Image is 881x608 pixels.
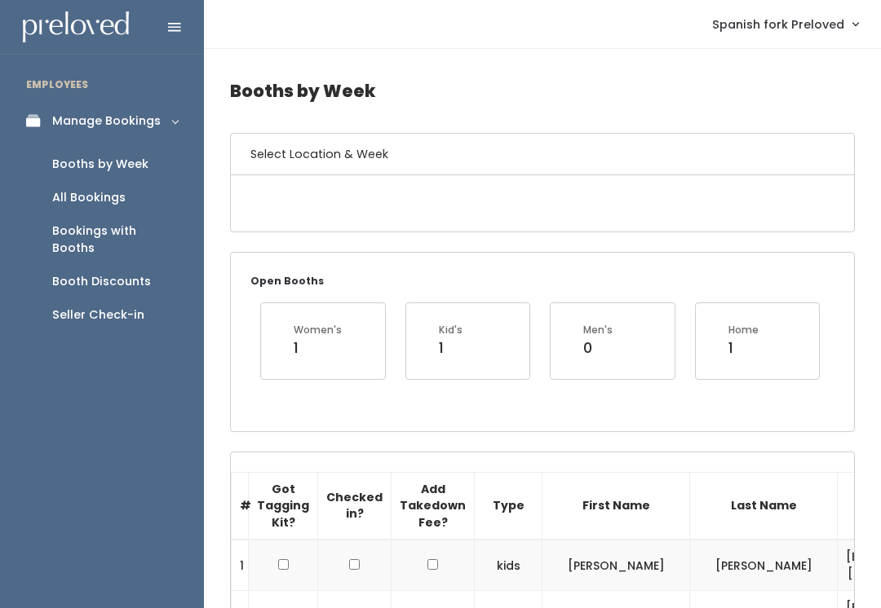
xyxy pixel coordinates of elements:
div: 0 [583,337,613,359]
th: Type [475,472,542,540]
th: # [232,472,249,540]
td: [PERSON_NAME] [542,540,690,591]
small: Open Booths [250,274,324,288]
div: 1 [439,337,463,359]
div: Seller Check-in [52,306,144,324]
h4: Booths by Week [230,68,855,113]
div: 1 [294,337,342,359]
div: Kid's [439,323,463,337]
a: Spanish fork Preloved [696,7,874,42]
th: Last Name [690,472,838,540]
div: Booth Discounts [52,273,151,290]
div: Booths by Week [52,156,148,173]
td: kids [475,540,542,591]
th: Add Takedown Fee? [392,472,475,540]
span: Spanish fork Preloved [712,15,844,33]
div: Bookings with Booths [52,222,178,257]
div: 1 [728,337,759,359]
th: First Name [542,472,690,540]
div: All Bookings [52,189,126,206]
th: Checked in? [318,472,392,540]
div: Home [728,323,759,337]
img: preloved logo [23,11,129,43]
th: Got Tagging Kit? [249,472,318,540]
td: [PERSON_NAME] [690,540,838,591]
div: Women's [294,323,342,337]
div: Men's [583,323,613,337]
td: 1 [232,540,249,591]
h6: Select Location & Week [231,134,854,175]
div: Manage Bookings [52,112,161,130]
